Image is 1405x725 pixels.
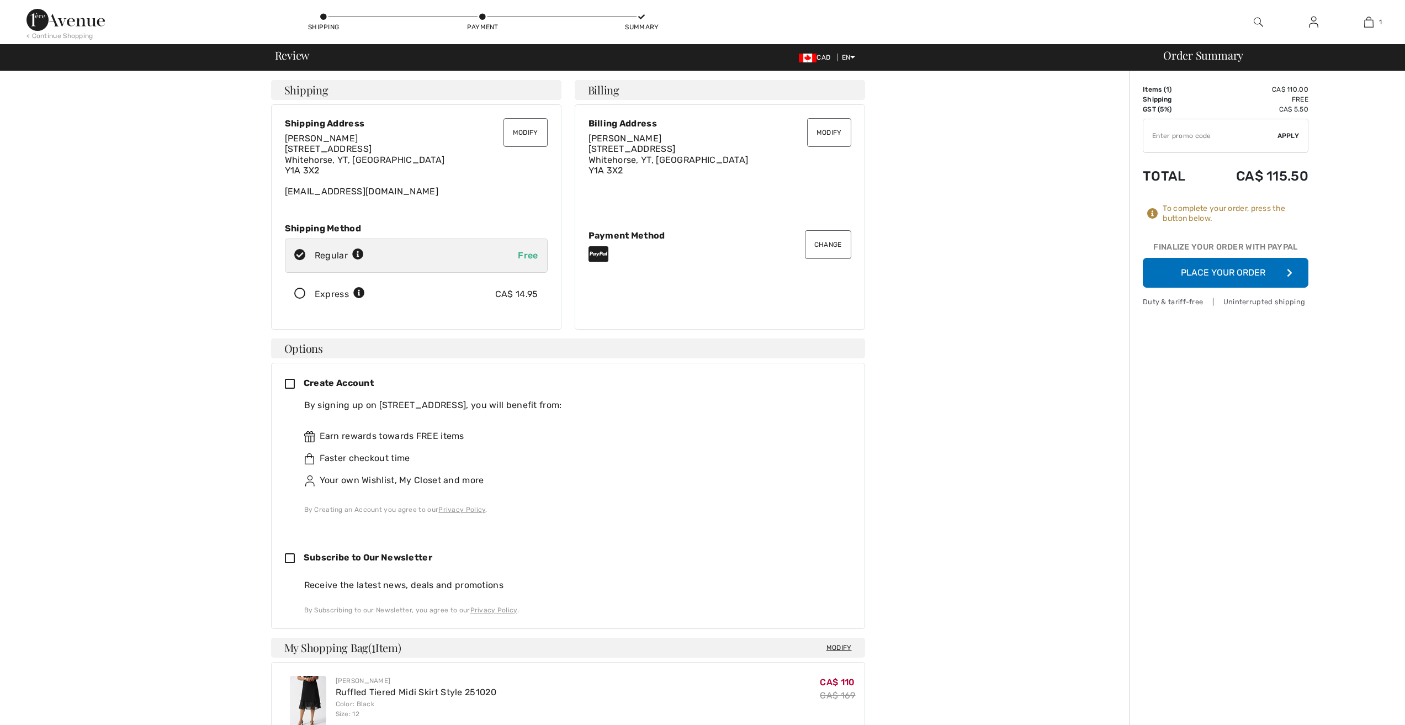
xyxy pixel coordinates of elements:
div: To complete your order, press the button below. [1163,204,1308,224]
div: Payment [466,22,499,32]
span: [PERSON_NAME] [588,133,662,144]
span: 1 [372,640,375,654]
div: [PERSON_NAME] [336,676,496,686]
img: 1ère Avenue [26,9,105,31]
div: Shipping Method [285,223,548,234]
span: Create Account [304,378,374,388]
div: Color: Black Size: 12 [336,699,496,719]
a: Privacy Policy [438,506,485,514]
div: Express [315,288,365,301]
div: Earn rewards towards FREE items [304,430,842,443]
span: Subscribe to Our Newsletter [304,552,432,563]
a: 1 [1342,15,1396,29]
span: Modify [826,642,852,653]
img: Canadian Dollar [799,54,817,62]
h4: My Shopping Bag [271,638,865,658]
div: Summary [625,22,658,32]
span: Review [275,50,310,61]
td: CA$ 115.50 [1204,157,1308,195]
div: Faster checkout time [304,452,842,465]
span: 1 [1379,17,1382,27]
td: Items ( ) [1143,84,1204,94]
img: My Info [1309,15,1318,29]
div: Duty & tariff-free | Uninterrupted shipping [1143,297,1308,307]
button: Change [805,230,851,259]
div: [EMAIL_ADDRESS][DOMAIN_NAME] [285,133,548,197]
div: By Subscribing to our Newsletter, you agree to our . [304,605,851,615]
span: Shipping [284,84,328,96]
span: [STREET_ADDRESS] Whitehorse, YT, [GEOGRAPHIC_DATA] Y1A 3X2 [285,144,445,175]
div: Shipping [307,22,340,32]
div: By signing up on [STREET_ADDRESS], you will benefit from: [304,399,842,412]
img: ownWishlist.svg [304,475,315,486]
td: GST (5%) [1143,104,1204,114]
img: faster.svg [304,453,315,464]
td: CA$ 110.00 [1204,84,1308,94]
span: EN [842,54,856,61]
button: Place Your Order [1143,258,1308,288]
div: Finalize Your Order with PayPal [1143,241,1308,258]
span: Billing [588,84,619,96]
span: 1 [1166,86,1169,93]
div: By Creating an Account you agree to our . [304,505,842,515]
span: Apply [1277,131,1300,141]
td: Free [1204,94,1308,104]
button: Modify [503,118,548,147]
td: Shipping [1143,94,1204,104]
div: Order Summary [1150,50,1398,61]
img: rewards.svg [304,431,315,442]
span: [STREET_ADDRESS] Whitehorse, YT, [GEOGRAPHIC_DATA] Y1A 3X2 [588,144,749,175]
h4: Options [271,338,865,358]
td: CA$ 5.50 [1204,104,1308,114]
div: CA$ 14.95 [495,288,538,301]
span: [PERSON_NAME] [285,133,358,144]
span: ( Item) [368,640,401,655]
a: Sign In [1300,15,1327,29]
div: Billing Address [588,118,851,129]
span: CAD [799,54,835,61]
div: Shipping Address [285,118,548,129]
s: CA$ 169 [820,690,855,701]
td: Total [1143,157,1204,195]
button: Modify [807,118,851,147]
img: My Bag [1364,15,1374,29]
span: CA$ 110 [820,677,855,687]
input: Promo code [1143,119,1277,152]
img: search the website [1254,15,1263,29]
div: < Continue Shopping [26,31,93,41]
a: Ruffled Tiered Midi Skirt Style 251020 [336,687,496,697]
span: Free [518,250,538,261]
div: Receive the latest news, deals and promotions [304,579,851,592]
div: Payment Method [588,230,851,241]
a: Privacy Policy [470,606,517,614]
div: Regular [315,249,364,262]
div: Your own Wishlist, My Closet and more [304,474,842,487]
